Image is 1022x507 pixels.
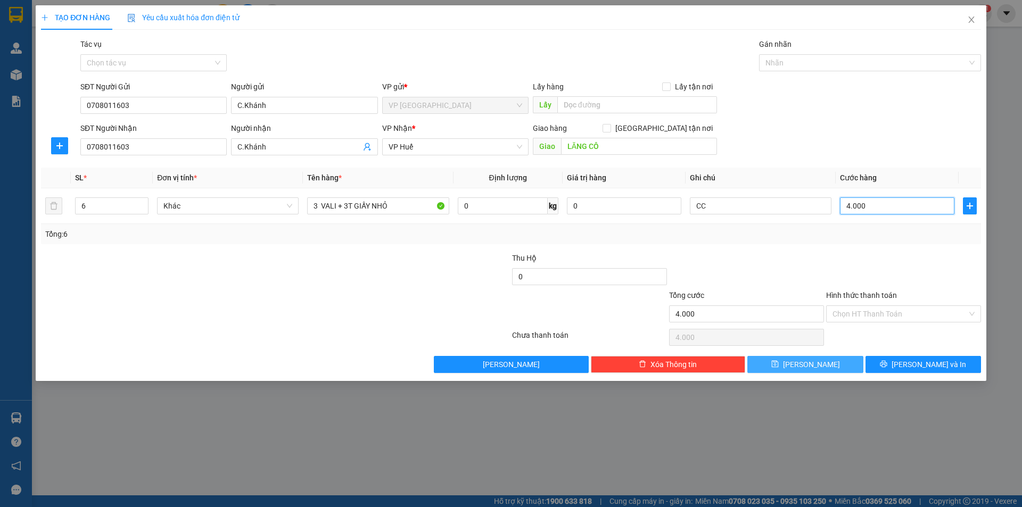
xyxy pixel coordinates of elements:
span: save [771,360,779,369]
span: Định lượng [489,173,527,182]
span: Khác [163,198,292,214]
button: plus [963,197,977,214]
input: Dọc đường [557,96,717,113]
span: plus [52,142,68,150]
input: Ghi Chú [690,197,831,214]
div: Chưa thanh toán [511,329,668,348]
label: Gán nhãn [759,40,792,48]
span: Tên hàng [307,173,342,182]
img: icon [127,14,136,22]
span: [GEOGRAPHIC_DATA] tận nơi [611,122,717,134]
button: deleteXóa Thông tin [591,356,746,373]
span: TẠO ĐƠN HÀNG [41,13,110,22]
span: VP Huế [389,139,522,155]
div: SĐT Người Gửi [80,81,227,93]
label: Hình thức thanh toán [826,291,897,300]
span: [PERSON_NAME] [783,359,840,370]
span: close [967,15,976,24]
button: printer[PERSON_NAME] và In [866,356,981,373]
span: VP Nhận [382,124,412,132]
span: Lấy tận nơi [671,81,717,93]
input: VD: Bàn, Ghế [307,197,449,214]
button: delete [45,197,62,214]
span: [PERSON_NAME] [483,359,540,370]
span: plus [963,202,976,210]
span: Giao hàng [533,124,567,132]
span: plus [41,14,48,21]
button: save[PERSON_NAME] [747,356,863,373]
span: delete [639,360,646,369]
span: Thu Hộ [512,254,537,262]
label: Tác vụ [80,40,102,48]
span: VP Đà Lạt [389,97,522,113]
span: Lấy [533,96,557,113]
span: printer [880,360,887,369]
span: Giao [533,138,561,155]
span: user-add [363,143,372,151]
span: kg [548,197,558,214]
th: Ghi chú [686,168,836,188]
button: Close [957,5,986,35]
span: Tổng cước [669,291,704,300]
button: [PERSON_NAME] [434,356,589,373]
span: Cước hàng [840,173,877,182]
span: Yêu cầu xuất hóa đơn điện tử [127,13,240,22]
button: plus [51,137,68,154]
div: Người gửi [231,81,377,93]
div: SĐT Người Nhận [80,122,227,134]
div: VP gửi [382,81,529,93]
div: Tổng: 6 [45,228,394,240]
input: Dọc đường [561,138,717,155]
span: Xóa Thông tin [650,359,697,370]
input: 0 [567,197,681,214]
div: Người nhận [231,122,377,134]
span: Giá trị hàng [567,173,606,182]
span: [PERSON_NAME] và In [892,359,966,370]
span: Đơn vị tính [157,173,197,182]
span: Lấy hàng [533,82,564,91]
span: SL [75,173,84,182]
